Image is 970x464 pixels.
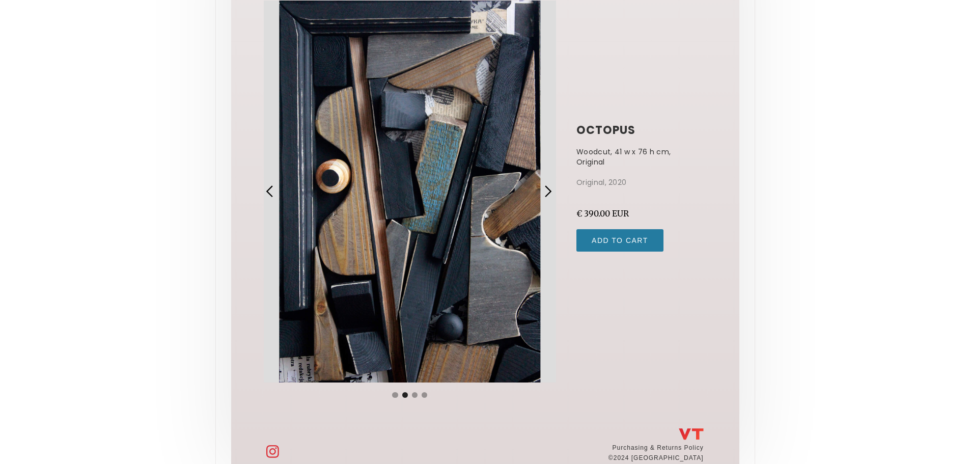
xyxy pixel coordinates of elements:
a: Purchasing & Returns Policy [562,443,704,453]
div: previous slide [261,1,284,383]
div: 2 of 4 [264,1,557,383]
div: carousel [264,1,557,383]
img: Vladimir Titov Logo [679,428,704,440]
p: Woodcut, 41 w x 76 h cm, Original [576,147,680,167]
input: Add to Cart [576,229,663,252]
div: Show slide 2 of 4 [402,392,408,398]
div: Show slide 1 of 4 [392,392,398,398]
img: Instagram [266,445,279,458]
h1: Octopus [576,124,706,137]
div: Show slide 3 of 4 [412,392,418,398]
div: next slide [539,1,562,383]
p: Original, 2020 [576,177,706,187]
div: € 390.00 EUR [576,208,706,219]
div: ©2024 [GEOGRAPHIC_DATA] [562,453,704,463]
div: Show slide 4 of 4 [422,392,427,398]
